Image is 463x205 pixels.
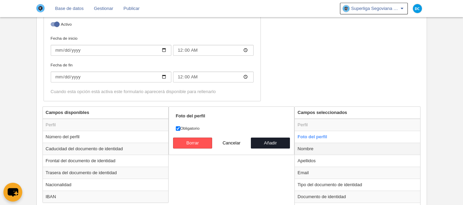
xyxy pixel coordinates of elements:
[295,107,420,119] th: Campos seleccionados
[295,167,420,179] td: Email
[295,155,420,167] td: Apellidos
[295,143,420,155] td: Nombre
[340,3,408,14] a: Superliga Segoviana Por Mil Razones
[176,126,180,131] input: Obligatorio
[43,143,168,155] td: Caducidad del documento de identidad
[351,5,399,12] span: Superliga Segoviana Por Mil Razones
[51,89,254,95] div: Cuando esta opción está activa este formulario aparecerá disponible para rellenarlo
[295,119,420,131] td: Perfil
[173,72,254,82] input: Fecha de fin
[212,138,251,149] button: Cancelar
[51,62,254,82] label: Fecha de fin
[43,107,168,119] th: Campos disponibles
[295,131,420,143] td: Foto del perfil
[413,4,422,13] img: c2l6ZT0zMHgzMCZmcz05JnRleHQ9REMmYmc9MDM5YmU1.png
[51,21,254,29] label: Activo
[36,4,45,12] img: Superliga Segoviana Por Mil Razones
[176,125,288,131] label: Obligatorio
[43,191,168,203] td: IBAN
[343,5,350,12] img: OavcNxVbaZnD.30x30.jpg
[295,191,420,203] td: Documento de identidad
[51,45,171,56] input: Fecha de inicio
[43,119,168,131] td: Perfil
[295,179,420,191] td: Tipo del documento de identidad
[173,138,212,149] button: Borrar
[251,138,290,149] button: Añadir
[176,113,205,118] strong: Foto del perfil
[43,155,168,167] td: Frontal del documento de identidad
[51,35,254,56] label: Fecha de inicio
[173,45,254,56] input: Fecha de inicio
[43,179,168,191] td: Nacionalidad
[43,131,168,143] td: Número del perfil
[3,183,22,202] button: chat-button
[43,167,168,179] td: Trasera del documento de identidad
[51,72,171,82] input: Fecha de fin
